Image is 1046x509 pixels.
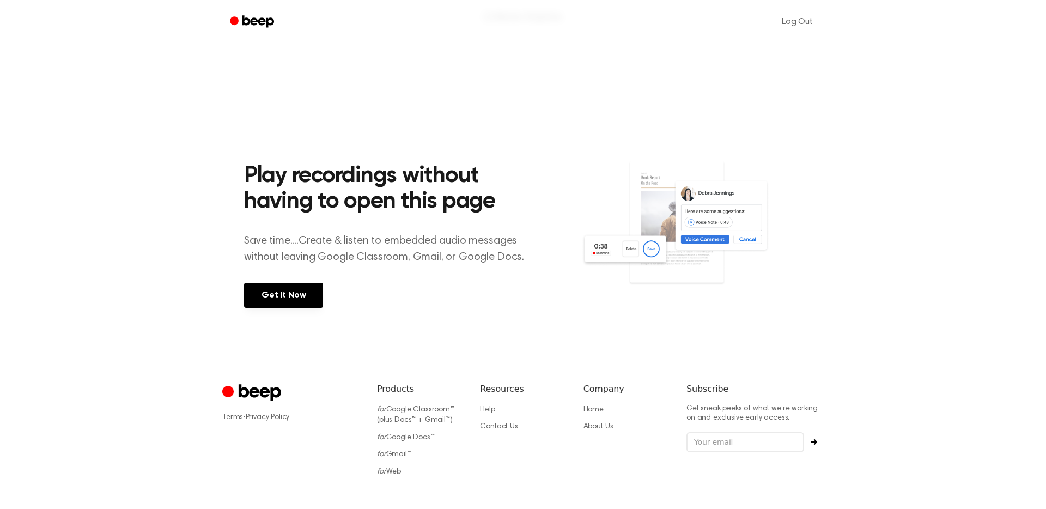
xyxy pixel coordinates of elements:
[377,468,386,476] i: for
[377,434,386,441] i: for
[222,11,284,33] a: Beep
[480,406,495,414] a: Help
[377,451,386,458] i: for
[244,163,538,215] h2: Play recordings without having to open this page
[804,439,824,445] button: Subscribe
[244,283,323,308] a: Get It Now
[480,423,518,431] a: Contact Us
[244,233,538,265] p: Save time....Create & listen to embedded audio messages without leaving Google Classroom, Gmail, ...
[222,383,284,404] a: Cruip
[583,423,613,431] a: About Us
[222,414,243,421] a: Terms
[583,383,669,396] h6: Company
[377,406,454,425] a: forGoogle Classroom™ (plus Docs™ + Gmail™)
[377,434,435,441] a: forGoogle Docs™
[246,414,290,421] a: Privacy Policy
[583,406,604,414] a: Home
[377,383,463,396] h6: Products
[377,406,386,414] i: for
[686,432,804,453] input: Your email
[581,160,802,307] img: Voice Comments on Docs and Recording Widget
[222,412,360,423] div: ·
[377,468,401,476] a: forWeb
[480,383,565,396] h6: Resources
[686,404,824,423] p: Get sneak peeks of what we’re working on and exclusive early access.
[686,383,824,396] h6: Subscribe
[377,451,411,458] a: forGmail™
[771,9,824,35] a: Log Out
